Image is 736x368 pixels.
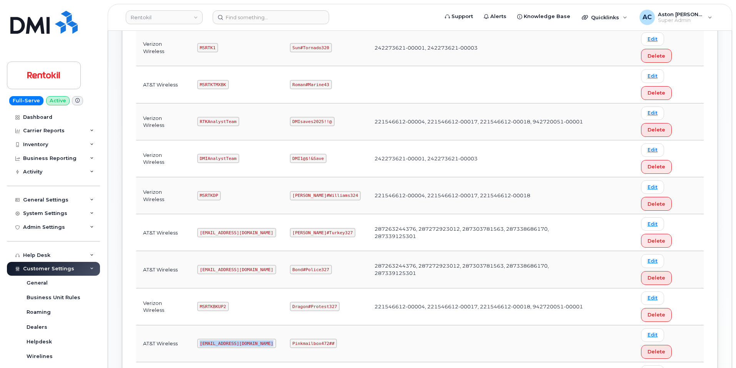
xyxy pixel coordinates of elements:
[641,107,664,120] a: Edit
[368,251,591,288] td: 287263244376, 287272923012, 287303781563, 287338686170, 287339125301
[126,10,203,24] a: Rentokil
[576,10,633,25] div: Quicklinks
[641,49,672,63] button: Delete
[197,43,218,52] code: MSRTK1
[634,10,718,25] div: Aston Clark
[197,80,229,89] code: MSRTKTMXBK
[641,217,664,231] a: Edit
[136,66,190,103] td: AT&T Wireless
[197,302,229,311] code: MSRTKBKUP2
[648,52,665,60] span: Delete
[290,339,337,348] code: Pinkmailbox472##
[197,154,239,163] code: DMIAnalystTeam
[641,32,664,46] a: Edit
[290,302,340,311] code: Dragon#Protest327
[290,117,335,126] code: DMIsaves2025!!@
[641,160,672,174] button: Delete
[648,126,665,133] span: Delete
[290,265,332,274] code: Bond#Police327
[490,13,506,20] span: Alerts
[641,328,664,342] a: Edit
[368,140,591,177] td: 242273621-00001, 242273621-00003
[648,89,665,97] span: Delete
[290,228,356,237] code: [PERSON_NAME]#Turkey327
[658,11,704,17] span: Aston [PERSON_NAME]
[641,254,664,268] a: Edit
[290,80,332,89] code: Roman#Marine43
[641,345,672,359] button: Delete
[641,180,664,194] a: Edit
[641,123,672,137] button: Delete
[643,13,652,22] span: AC
[368,288,591,325] td: 221546612-00004, 221546612-00017, 221546612-00018, 942720051-00001
[368,177,591,214] td: 221546612-00004, 221546612-00017, 221546612-00018
[641,69,664,83] a: Edit
[368,29,591,66] td: 242273621-00001, 242273621-00003
[648,311,665,318] span: Delete
[641,234,672,248] button: Delete
[213,10,329,24] input: Find something...
[648,348,665,355] span: Delete
[641,308,672,322] button: Delete
[136,325,190,362] td: AT&T Wireless
[290,43,332,52] code: Sun#Tornado320
[641,86,672,100] button: Delete
[451,13,473,20] span: Support
[648,237,665,245] span: Delete
[591,14,619,20] span: Quicklinks
[368,214,591,251] td: 287263244376, 287272923012, 287303781563, 287338686170, 287339125301
[136,103,190,140] td: Verizon Wireless
[136,214,190,251] td: AT&T Wireless
[512,9,576,24] a: Knowledge Base
[641,291,664,305] a: Edit
[290,154,326,163] code: DMI1@$!&Save
[136,140,190,177] td: Verizon Wireless
[136,29,190,66] td: Verizon Wireless
[197,228,276,237] code: [EMAIL_ADDRESS][DOMAIN_NAME]
[641,271,672,285] button: Delete
[440,9,478,24] a: Support
[703,335,730,362] iframe: Messenger Launcher
[290,191,361,200] code: [PERSON_NAME]#Williams324
[641,197,672,211] button: Delete
[136,251,190,288] td: AT&T Wireless
[641,143,664,157] a: Edit
[368,103,591,140] td: 221546612-00004, 221546612-00017, 221546612-00018, 942720051-00001
[136,288,190,325] td: Verizon Wireless
[197,117,239,126] code: RTKAnalystTeam
[658,17,704,23] span: Super Admin
[648,200,665,208] span: Delete
[478,9,512,24] a: Alerts
[197,339,276,348] code: [EMAIL_ADDRESS][DOMAIN_NAME]
[648,274,665,281] span: Delete
[524,13,570,20] span: Knowledge Base
[648,163,665,170] span: Delete
[136,177,190,214] td: Verizon Wireless
[197,191,221,200] code: MSRTKDP
[197,265,276,274] code: [EMAIL_ADDRESS][DOMAIN_NAME]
